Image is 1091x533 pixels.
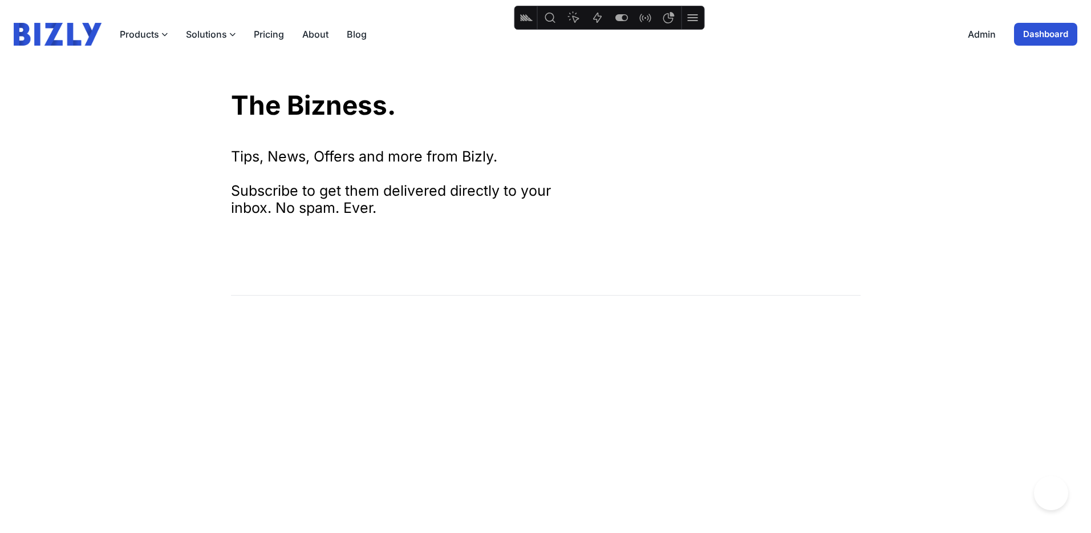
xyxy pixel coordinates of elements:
a: The Bizness. [231,89,396,121]
a: About [302,27,328,41]
a: Admin [968,27,996,41]
iframe: Toggle Customer Support [1034,476,1068,510]
button: Solutions [186,27,236,41]
iframe: signup frame [231,239,482,272]
div: Tips, News, Offers and more from Bizly. Subscribe to get them delivered directly to your inbox. N... [231,148,573,216]
a: Dashboard [1014,23,1077,46]
button: Products [120,27,168,41]
a: Pricing [254,27,284,41]
a: Blog [347,27,367,41]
